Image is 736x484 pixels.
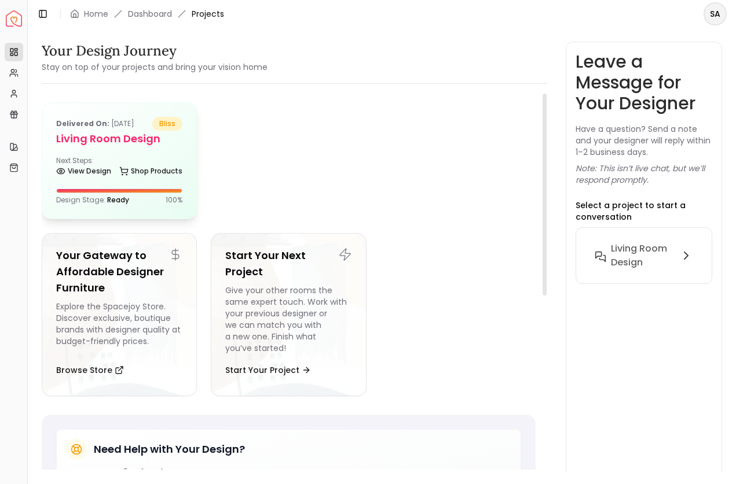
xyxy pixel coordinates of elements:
[128,8,172,20] a: Dashboard
[225,247,351,280] h5: Start Your Next Project
[576,199,712,223] p: Select a project to start a conversation
[56,247,182,296] h5: Your Gateway to Affordable Designer Furniture
[124,467,192,476] p: Email us at
[56,117,134,131] p: [DATE]
[166,195,182,205] p: 100 %
[42,233,197,396] a: Your Gateway to Affordable Designer FurnitureExplore the Spacejoy Store. Discover exclusive, bout...
[225,359,311,382] button: Start Your Project
[576,162,712,186] p: Note: This isn’t live chat, but we’ll respond promptly.
[107,195,129,205] span: Ready
[56,131,182,147] h5: Living Room design
[576,51,712,114] h3: Leave a Message for Your Designer
[56,119,109,128] b: Delivered on:
[42,61,268,73] small: Stay on top of your projects and bring your vision home
[152,117,182,131] span: bliss
[94,441,245,457] h5: Need Help with Your Design?
[56,301,182,354] div: Explore the Spacejoy Store. Discover exclusive, boutique brands with designer quality at budget-f...
[585,237,702,274] button: Living Room design
[84,8,108,20] a: Home
[56,163,111,179] a: View Design
[576,123,712,158] p: Have a question? Send a note and your designer will reply within 1–2 business days.
[56,359,124,382] button: Browse Store
[70,8,224,20] nav: breadcrumb
[211,233,366,396] a: Start Your Next ProjectGive your other rooms the same expert touch. Work with your previous desig...
[192,8,224,20] span: Projects
[704,2,727,25] button: SA
[119,163,182,179] a: Shop Products
[42,42,268,60] h3: Your Design Journey
[611,242,675,269] h6: Living Room design
[56,156,182,179] div: Next Steps:
[6,10,22,27] img: Spacejoy Logo
[705,3,726,24] span: SA
[6,10,22,27] a: Spacejoy
[225,285,351,354] div: Give your other rooms the same expert touch. Work with your previous designer or we can match you...
[56,195,129,205] p: Design Stage:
